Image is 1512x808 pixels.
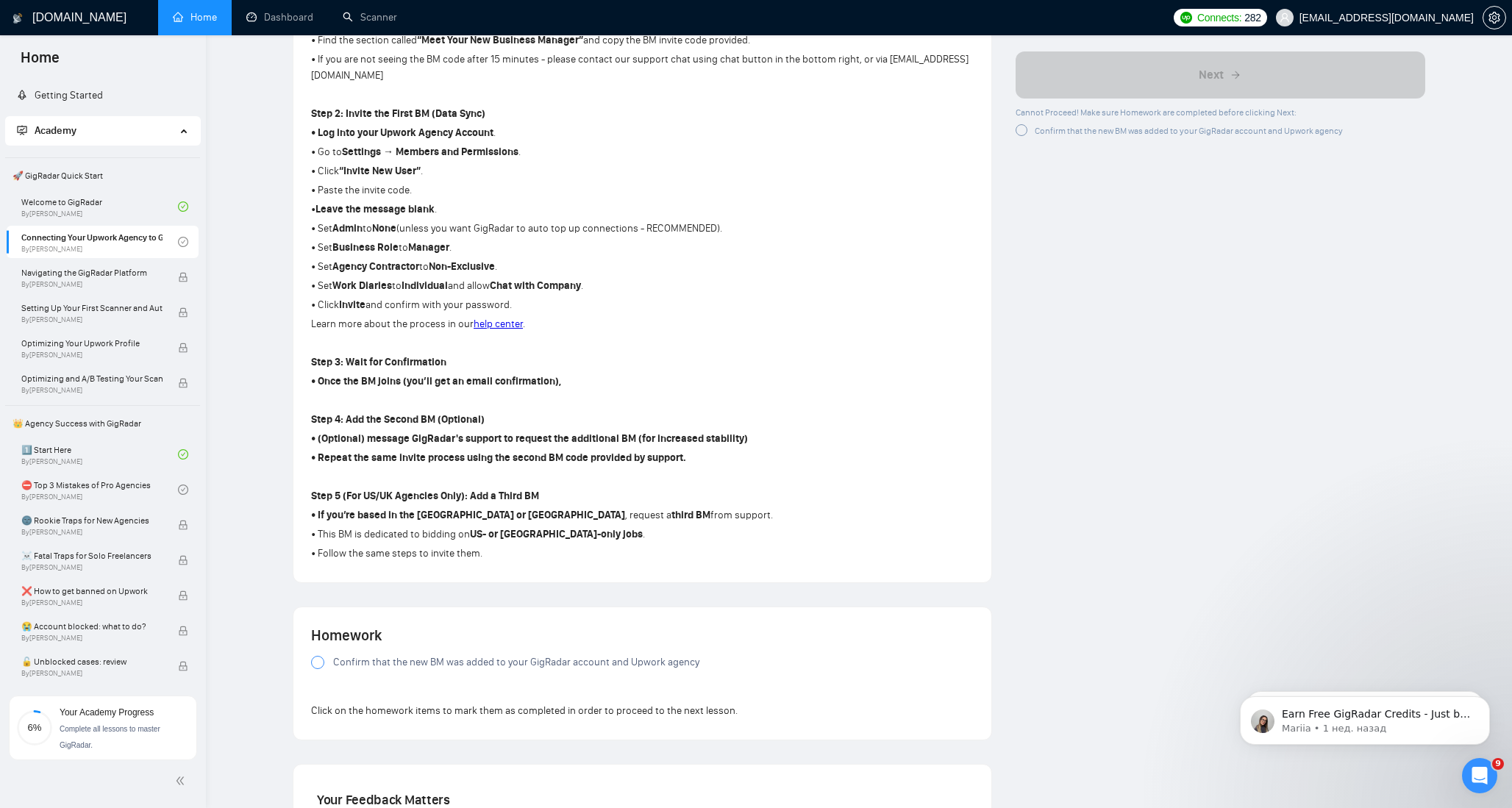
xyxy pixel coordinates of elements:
strong: Step 2: Invite the First BM (Data Sync) [311,107,485,120]
span: double-left [175,773,190,788]
span: 9 [1492,758,1504,770]
span: user [1280,12,1290,23]
strong: US- or [GEOGRAPHIC_DATA]-only jobs [470,528,643,540]
button: Next [1016,51,1426,99]
p: • . [311,201,974,218]
span: Next [1199,66,1224,84]
span: lock [178,378,188,388]
strong: Individual [402,279,448,292]
a: setting [1483,12,1506,24]
p: . [311,125,974,141]
span: lock [178,626,188,636]
span: Navigating the GigRadar Platform [21,265,163,280]
span: By [PERSON_NAME] [21,528,163,537]
span: Confirm that the new BM was added to your GigRadar account and Upwork agency [333,654,699,671]
strong: Manager [408,241,449,254]
span: Connects: [1197,10,1241,26]
a: 1️⃣ Start HereBy[PERSON_NAME] [21,438,178,471]
strong: Agency Contractor [332,260,419,273]
p: • Set to and allow . [311,278,974,294]
strong: Chat with Company [490,279,581,292]
span: Academy [35,124,76,137]
span: Setting Up Your First Scanner and Auto-Bidder [21,301,163,315]
strong: Admin [332,222,363,235]
a: rocketGetting Started [17,89,103,101]
span: lock [178,520,188,530]
strong: Step 3: Wait for Confirmation [311,356,446,368]
a: dashboardDashboard [246,11,313,24]
span: Optimizing and A/B Testing Your Scanner for Better Results [21,371,163,386]
p: • Find the section called and copy the BM invite code provided. [311,32,974,49]
a: ⛔ Top 3 Mistakes of Pro AgenciesBy[PERSON_NAME] [21,473,178,506]
span: 👑 Agency Success with GigRadar [7,409,199,438]
p: • Click and confirm with your password. [311,297,974,313]
strong: Business Role [332,241,399,254]
span: 🔓 Unblocked cases: review [21,654,163,669]
span: Your Feedback Matters [317,792,450,808]
p: • This BM is dedicated to bidding on . [311,526,974,543]
span: lock [178,590,188,601]
span: By [PERSON_NAME] [21,386,163,395]
span: ☠️ Fatal Traps for Solo Freelancers [21,548,163,563]
a: Connecting Your Upwork Agency to GigRadarBy[PERSON_NAME] [21,226,178,258]
span: Optimizing Your Upwork Profile [21,336,163,351]
strong: Invite [339,298,365,311]
strong: • If you’re based in the [GEOGRAPHIC_DATA] or [GEOGRAPHIC_DATA] [311,509,625,521]
p: • If you are not seeing the BM code after 15 minutes - please contact our support chat using chat... [311,51,974,84]
p: • Set to . [311,259,974,275]
span: lock [178,307,188,318]
span: ❌ How to get banned on Upwork [21,584,163,598]
span: lock [178,272,188,282]
p: • Go to . [311,144,974,160]
span: By [PERSON_NAME] [21,669,163,678]
p: • Set to . [311,240,974,256]
span: fund-projection-screen [17,125,27,135]
span: 🌚 Rookie Traps for New Agencies [21,513,163,528]
span: check-circle [178,237,188,247]
strong: Leave the message blank [315,203,435,215]
iframe: Intercom notifications сообщение [1218,665,1512,768]
span: By [PERSON_NAME] [21,598,163,607]
strong: third BM [671,509,710,521]
span: Home [9,47,71,78]
span: 6% [17,723,52,732]
strong: “Meet Your New Business Manager” [417,34,583,46]
span: setting [1483,12,1505,24]
a: homeHome [173,11,217,24]
p: , request a from support. [311,507,974,523]
strong: Step 5 (For US/UK Agencies Only): Add a Third BM [311,490,539,502]
p: • Click . [311,163,974,179]
img: logo [13,7,23,30]
strong: • Once the BM joins (you’ll get an email confirmation), [311,375,561,387]
a: searchScanner [343,11,397,24]
strong: • Log into your Upwork Agency Account [311,126,493,139]
a: help center [474,318,523,330]
a: Welcome to GigRadarBy[PERSON_NAME] [21,190,178,223]
span: By [PERSON_NAME] [21,280,163,289]
span: By [PERSON_NAME] [21,634,163,643]
strong: Settings → Members and Permissions [342,146,518,158]
span: Confirm that the new BM was added to your GigRadar account and Upwork agency [1035,126,1343,136]
span: By [PERSON_NAME] [21,563,163,572]
span: lock [178,555,188,565]
span: Your Academy Progress [60,707,154,718]
strong: “Invite New User” [339,165,421,177]
span: By [PERSON_NAME] [21,351,163,360]
strong: • Repeat the same invite process using the second BM code provided by support. [311,451,686,464]
span: Complete all lessons to master GigRadar. [60,725,160,749]
p: • Follow the same steps to invite them. [311,546,974,562]
p: Learn more about the process in our . [311,316,974,332]
span: lock [178,661,188,671]
button: setting [1483,6,1506,29]
strong: Step 4: Add the Second BM (Optional) [311,413,485,426]
strong: • (Optional) message GigRadar's support to request the additional BM (for increased stability) [311,432,748,445]
span: Academy [17,124,76,137]
span: check-circle [178,449,188,460]
span: 🚀 GigRadar Quick Start [7,161,199,190]
span: check-circle [178,485,188,495]
span: By [PERSON_NAME] [21,315,163,324]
